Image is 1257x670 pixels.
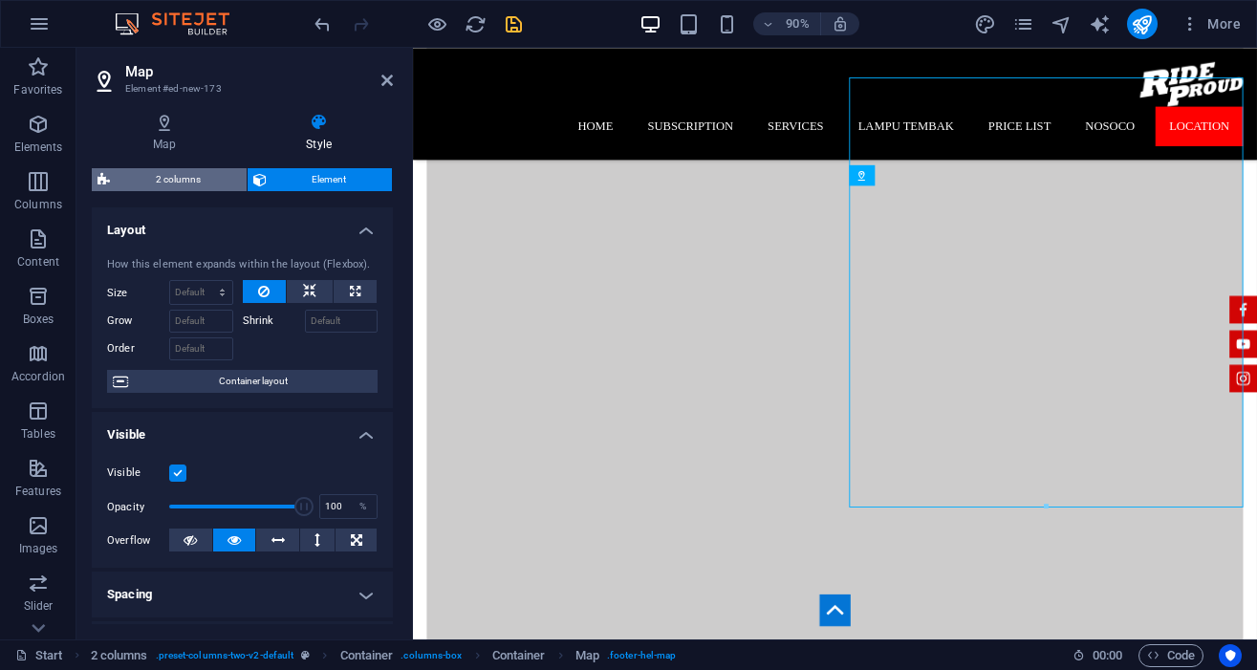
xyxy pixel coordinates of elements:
h4: Style [245,113,393,153]
label: Grow [107,310,169,333]
label: Shrink [243,310,305,333]
span: Element [272,168,387,191]
i: AI Writer [1089,13,1111,35]
h4: Border [92,621,393,667]
p: Elements [14,140,63,155]
h4: Visible [92,412,393,446]
input: Default [305,310,379,333]
i: Pages (Ctrl+Alt+S) [1012,13,1034,35]
button: Code [1138,644,1203,667]
input: Default [169,310,233,333]
p: Columns [14,197,62,212]
span: More [1181,14,1241,33]
button: Container layout [107,370,378,393]
p: Favorites [13,82,62,97]
button: publish [1127,9,1158,39]
button: navigator [1051,12,1073,35]
i: Navigator [1051,13,1073,35]
button: Usercentrics [1219,644,1242,667]
nav: breadcrumb [91,644,677,667]
label: Order [107,337,169,360]
span: Container layout [134,370,372,393]
a: Click to cancel selection. Double-click to open Pages [15,644,63,667]
h4: Spacing [92,572,393,617]
span: : [1106,648,1109,662]
p: Images [19,541,58,556]
h2: Map [125,63,393,80]
i: Publish [1131,13,1153,35]
h4: Layout [92,207,393,242]
p: Accordion [11,369,65,384]
span: . footer-hel-map [607,644,676,667]
label: Visible [107,462,169,485]
h6: Session time [1073,644,1123,667]
p: Tables [21,426,55,442]
p: Features [15,484,61,499]
div: How this element expands within the layout (Flexbox). [107,257,378,273]
span: Click to select. Double-click to edit [340,644,394,667]
i: Design (Ctrl+Alt+Y) [974,13,996,35]
h3: Element #ed-new-173 [125,80,355,97]
p: Slider [24,598,54,614]
span: Click to select. Double-click to edit [492,644,546,667]
i: This element is a customizable preset [301,650,310,660]
label: Opacity [107,502,169,512]
p: Content [17,254,59,270]
button: Element [248,168,393,191]
button: pages [1012,12,1035,35]
iframe: To enrich screen reader interactions, please activate Accessibility in Grammarly extension settings [413,48,1257,639]
span: . columns-box [401,644,462,667]
label: Overflow [107,530,169,552]
button: text_generator [1089,12,1112,35]
span: Click to select. Double-click to edit [91,644,148,667]
span: Click to select. Double-click to edit [575,644,599,667]
button: 2 columns [92,168,247,191]
h4: Map [92,113,245,153]
div: % [350,495,377,518]
span: 00 00 [1093,644,1122,667]
span: . preset-columns-two-v2-default [156,644,294,667]
span: 2 columns [116,168,241,191]
p: Boxes [23,312,54,327]
button: More [1173,9,1248,39]
span: Code [1147,644,1195,667]
i: On resize automatically adjust zoom level to fit chosen device. [832,15,849,32]
button: design [974,12,997,35]
label: Size [107,288,169,298]
input: Default [169,337,233,360]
